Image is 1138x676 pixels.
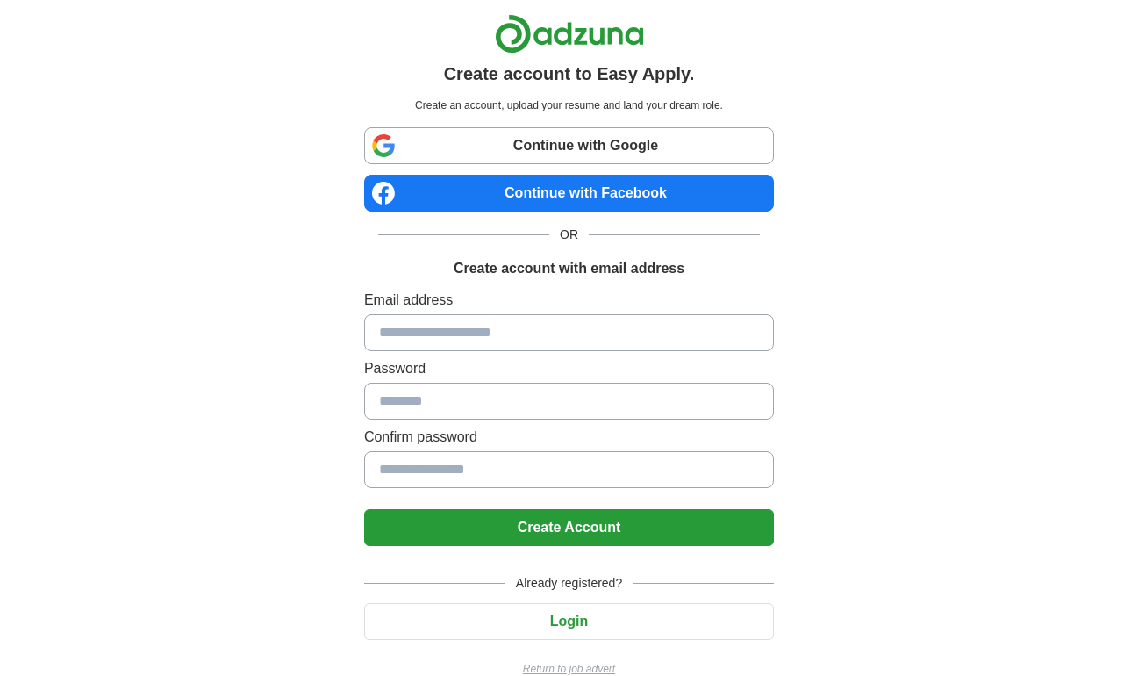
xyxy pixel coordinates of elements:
a: Continue with Facebook [364,175,774,212]
button: Create Account [364,509,774,546]
a: Login [364,614,774,629]
span: OR [549,226,589,244]
h1: Create account to Easy Apply. [444,61,695,87]
label: Password [364,358,774,379]
button: Login [364,603,774,640]
h1: Create account with email address [454,258,684,279]
span: Already registered? [505,574,633,593]
a: Continue with Google [364,127,774,164]
label: Email address [364,290,774,311]
p: Create an account, upload your resume and land your dream role. [368,97,770,113]
img: Adzuna logo [495,14,644,54]
label: Confirm password [364,427,774,448]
